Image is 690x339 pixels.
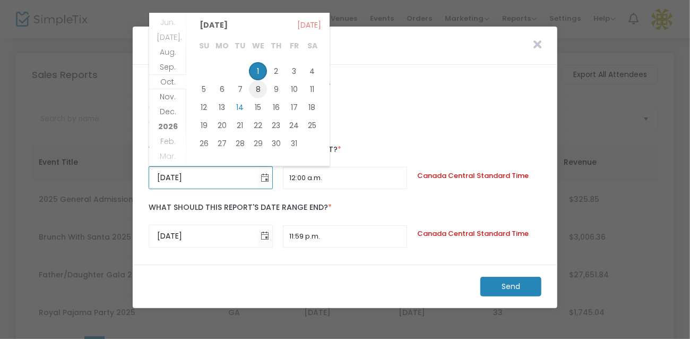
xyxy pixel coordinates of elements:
[149,197,541,219] label: What should this report's date range end?
[149,225,257,247] input: Select date
[231,80,249,98] span: 7
[249,62,267,80] td: Wednesday, October 1, 2025
[303,80,321,98] td: Saturday, October 11, 2025
[195,98,213,116] td: Sunday, October 12, 2025
[480,277,541,296] m-button: Send
[267,134,285,152] span: 30
[267,62,285,80] td: Thursday, October 2, 2025
[285,134,303,152] td: Friday, October 31, 2025
[231,98,249,116] td: Tuesday, October 14, 2025
[158,121,178,132] span: 2026
[249,80,267,98] span: 8
[283,167,407,189] input: Select Time
[160,136,176,147] span: Feb.
[231,116,249,134] span: 21
[303,116,321,134] td: Saturday, October 25, 2025
[133,27,557,65] m-panel-header: Export Line Item Report
[249,98,267,116] td: Wednesday, October 15, 2025
[303,116,321,134] span: 25
[257,167,272,189] button: Toggle calendar
[160,47,176,57] span: Aug.
[303,80,321,98] span: 11
[283,225,407,248] input: Select Time
[285,116,303,134] span: 24
[267,134,285,152] td: Thursday, October 30, 2025
[213,80,231,98] td: Monday, October 6, 2025
[249,116,267,134] span: 22
[249,116,267,134] td: Wednesday, October 22, 2025
[149,167,257,189] input: Select date
[267,116,285,134] span: 23
[267,98,285,116] td: Thursday, October 16, 2025
[195,134,213,152] td: Sunday, October 26, 2025
[267,116,285,134] td: Thursday, October 23, 2025
[303,98,321,116] td: Saturday, October 18, 2025
[303,62,321,80] td: Saturday, October 4, 2025
[149,139,541,161] label: What should this report's date range start?
[285,80,303,98] td: Friday, October 10, 2025
[285,80,303,98] span: 10
[213,98,231,116] td: Monday, October 13, 2025
[285,134,303,152] span: 31
[195,98,213,116] span: 12
[195,116,213,134] span: 19
[285,62,303,80] span: 3
[285,116,303,134] td: Friday, October 24, 2025
[285,62,303,80] td: Friday, October 3, 2025
[195,134,213,152] span: 26
[285,98,303,116] span: 17
[195,80,213,98] td: Sunday, October 5, 2025
[267,98,285,116] span: 16
[231,134,249,152] span: 28
[213,134,231,152] td: Monday, October 27, 2025
[160,151,176,162] span: Mar.
[231,98,249,116] span: 14
[249,134,267,152] td: Wednesday, October 29, 2025
[231,134,249,152] td: Tuesday, October 28, 2025
[303,62,321,80] span: 4
[143,38,264,53] m-panel-title: Export Line Item Report
[160,17,175,28] span: Jun.
[249,80,267,98] td: Wednesday, October 8, 2025
[195,17,232,33] span: [DATE]
[285,98,303,116] td: Friday, October 17, 2025
[249,134,267,152] span: 29
[160,2,176,13] span: May
[160,77,176,87] span: Oct.
[213,116,231,134] td: Monday, October 20, 2025
[213,134,231,152] span: 27
[231,116,249,134] td: Tuesday, October 21, 2025
[160,62,176,72] span: Sep.
[249,98,267,116] span: 15
[412,228,547,239] div: Canada Central Standard Time
[267,80,285,98] td: Thursday, October 9, 2025
[213,116,231,134] span: 20
[157,32,182,43] span: [DATE].
[249,62,267,80] span: 1
[297,18,321,32] span: [DATE]
[213,98,231,116] span: 13
[149,82,541,91] label: How would you like to receive the report?
[257,225,272,247] button: Toggle calendar
[160,106,176,117] span: Dec.
[412,171,547,181] div: Canada Central Standard Time
[213,80,231,98] span: 6
[195,80,213,98] span: 5
[231,80,249,98] td: Tuesday, October 7, 2025
[267,62,285,80] span: 2
[195,116,213,134] td: Sunday, October 19, 2025
[303,98,321,116] span: 18
[267,80,285,98] span: 9
[160,91,176,102] span: Nov.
